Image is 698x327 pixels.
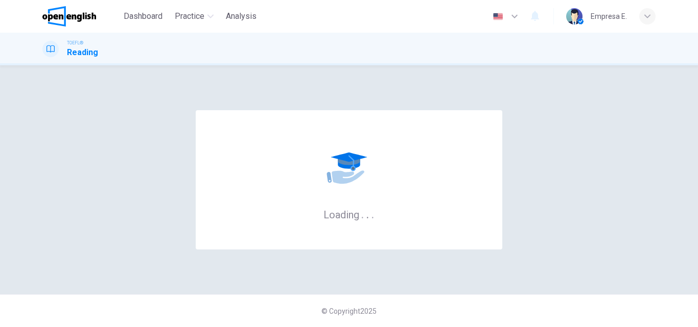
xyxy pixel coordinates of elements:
a: OpenEnglish logo [42,6,120,27]
span: Practice [175,10,204,22]
img: Profile picture [566,8,583,24]
span: © Copyright 2025 [321,307,377,315]
span: Analysis [226,10,257,22]
h6: . [366,205,369,222]
button: Practice [171,7,218,26]
h6: . [361,205,364,222]
div: Empresa E. [591,10,627,22]
img: OpenEnglish logo [42,6,96,27]
span: TOEFL® [67,39,83,46]
h6: . [371,205,375,222]
button: Dashboard [120,7,167,26]
button: Analysis [222,7,261,26]
span: Dashboard [124,10,162,22]
img: en [492,13,504,20]
h1: Reading [67,46,98,59]
h6: Loading [323,208,375,221]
